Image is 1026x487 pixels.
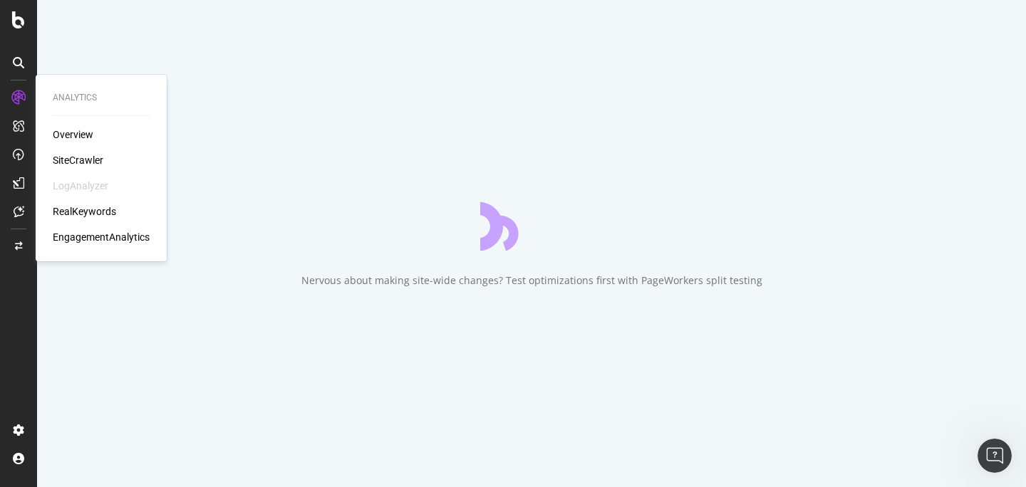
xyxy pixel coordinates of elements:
[53,92,150,104] div: Analytics
[480,199,583,251] div: animation
[301,273,762,288] div: Nervous about making site-wide changes? Test optimizations first with PageWorkers split testing
[978,439,1012,473] iframe: Intercom live chat
[53,153,103,167] a: SiteCrawler
[53,127,93,142] a: Overview
[53,230,150,244] a: EngagementAnalytics
[53,179,108,193] div: LogAnalyzer
[53,204,116,219] a: RealKeywords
